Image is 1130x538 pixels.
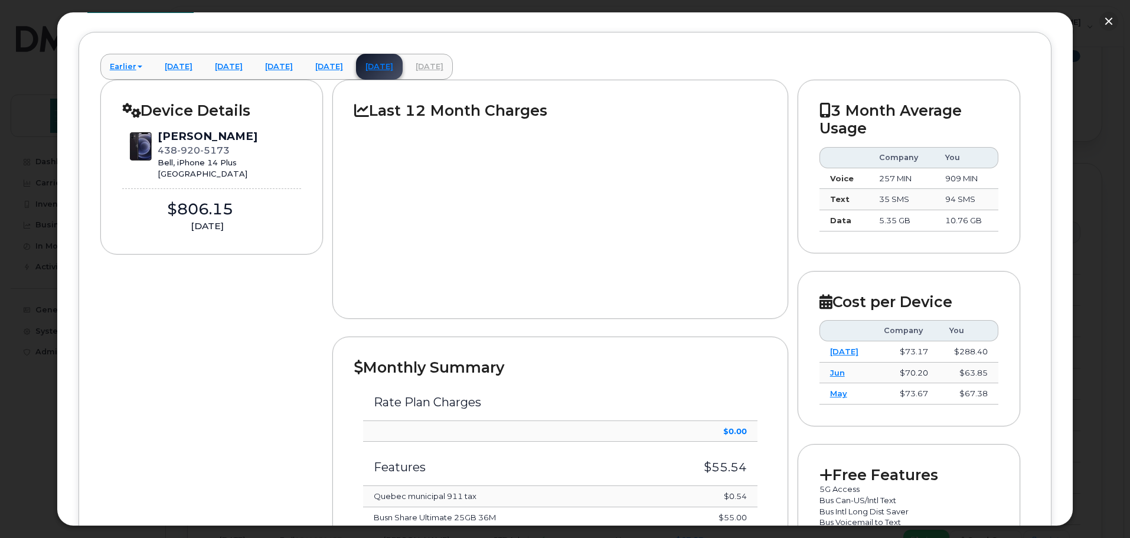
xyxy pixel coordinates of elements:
h2: Free Features [819,466,999,484]
p: Bus Intl Long Dist Saver [819,506,999,517]
td: $67.38 [939,383,998,405]
td: Busn Share Ultimate 25GB 36M [363,507,635,529]
h3: Features [374,461,625,474]
h2: Monthly Summary [354,358,766,376]
div: [DATE] [122,220,292,233]
td: $0.54 [635,486,757,507]
td: 10.76 GB [935,210,998,231]
td: $55.00 [635,507,757,529]
td: $70.20 [873,363,939,384]
td: $73.67 [873,383,939,405]
td: $73.17 [873,341,939,363]
a: May [830,389,847,398]
h3: Rate Plan Charges [374,396,746,409]
td: 5.35 GB [868,210,935,231]
p: Bus Voicemail to Text [819,517,999,528]
th: You [939,320,998,341]
td: $63.85 [939,363,998,384]
th: Company [873,320,939,341]
p: Bus Can-US/Intl Text [819,495,999,506]
strong: $0.00 [723,426,747,436]
td: Quebec municipal 911 tax [363,486,635,507]
h3: $55.54 [646,461,747,474]
h2: Cost per Device [819,293,999,311]
td: $288.40 [939,341,998,363]
a: Jun [830,368,845,377]
strong: Data [830,216,851,225]
p: 5G Access [819,484,999,495]
a: [DATE] [830,347,858,356]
